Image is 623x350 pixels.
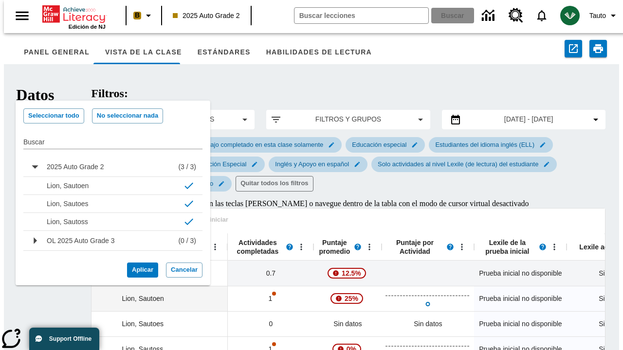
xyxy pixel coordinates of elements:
[535,240,550,254] button: Lea más sobre el Lexile de la prueba inicial
[191,137,342,153] div: Editar Seleccionado filtro de Trabajo completado en esta clase solamente elemento de submenú
[294,240,309,254] button: Abrir menú
[192,141,329,148] span: Trabajo completado en esta clase solamente
[282,240,297,254] button: Lea más sobre Actividades completadas
[233,238,282,256] span: Actividades completadas
[228,286,313,311] div: 1, Es posible que sea inválido el puntaje de una o más actividades. Para mayor información, haga ...
[455,240,469,254] button: Abrir menú
[266,268,275,279] span: 0.7
[178,162,196,172] p: (3 / 3)
[503,2,529,29] a: Centro de recursos, Se abrirá en una pestaña nueva.
[208,240,222,254] button: Abrir menú
[446,114,602,125] button: Seleccione el intervalo de fechas opción del menú
[589,11,606,21] span: Tauto
[23,127,202,149] div: Buscar
[504,114,553,124] span: [DATE] - [DATE]
[27,159,43,175] svg: Sub Menu button
[69,24,106,30] span: Edición de NJ
[560,6,580,25] img: avatar image
[371,157,557,172] div: Editar Seleccionado filtro de Solo actividades al nivel Lexile (de lectura) del estudiante elemen...
[166,262,202,278] button: Cancelar
[269,319,273,329] span: 0
[479,319,562,329] span: Prueba inicial no disponible, Lion, Sautoes
[586,7,623,24] button: Perfil/Configuración
[23,157,202,177] li: Sub Menu button2025 Auto Grade 2, Select all in the section(3 / 3)
[590,114,602,125] svg: Collapse Date Range Filter
[91,87,605,100] h2: Filtros:
[42,3,106,30] div: Portada
[294,8,428,23] input: Buscar campo
[409,314,447,333] div: Sin datos, Lion, Sautoes
[346,141,412,148] span: Educación especial
[258,41,380,64] button: Habilidades de lectura
[269,160,355,168] span: Inglés y Apoyo en español
[23,153,202,255] ul: filter dropdown class selector. 2 items.
[313,311,382,336] div: Sin datos, Lion, Sautoes
[385,289,470,308] button: Abrir Datos de actividades completadas, Lion, Sautoen
[372,160,544,168] span: Solo actividades al nivel Lexile (de lectura) del estudiante
[129,7,158,24] button: Boost El color de la clase es anaranjado claro. Cambiar el color de la clase.
[318,238,350,256] span: Puntaje promedio
[479,268,562,279] span: Prueba inicial no disponible, 2025 Auto Grade 2 (3/3)
[313,286,382,311] div: , 25%, ¡Atención! La puntuación media de 25% correspondiente al primer intento de este estudiante...
[362,240,377,254] button: Abrir menú
[127,262,158,278] button: Aplicar
[228,261,313,286] div: 0.7, 2025 Auto Grade 2 (3/3)
[27,233,43,248] svg: Sub Menu button
[47,217,179,227] p: Lion, Sautoss
[92,108,163,123] button: No seleccionar nada
[386,238,443,256] span: Puntaje por Actividad
[173,11,240,21] span: 2025 Auto Grade 2
[16,41,97,64] button: Panel general
[23,108,84,123] button: Seleccionar todo
[97,41,190,64] button: Vista de la clase
[290,114,406,124] span: Filtros y grupos
[429,137,553,153] div: Editar Seleccionado filtro de Estudiantes del idioma inglés (ELL) elemento de submenú
[190,41,258,64] button: Estándares
[267,294,274,304] p: 1
[29,328,99,350] button: Support Offline
[23,231,202,251] li: Sub Menu buttonOL 2025 Auto Grade 3, Select all in the section(0 / 3)
[341,290,362,307] span: 25%
[47,159,104,175] button: 2025 Auto Grade 2, Select all in the section
[47,162,104,172] p: 2025 Auto Grade 2
[329,314,366,334] span: Sin datos
[270,114,426,125] button: Aplicar filtros opción del menú
[350,240,365,254] button: Lea más sobre el Puntaje promedio
[429,141,540,148] span: Estudiantes del idioma inglés (ELL)
[476,2,503,29] a: Centro de información
[313,261,382,286] div: , 12.5%, ¡Atención! La puntuación media de 12.5% correspondiente al primer intento de este estudi...
[479,294,562,304] span: Prueba inicial no disponible, Lion, Sautoen
[228,311,313,336] div: 0, Lion, Sautoes
[479,238,535,256] span: Lexile de la prueba inicial
[91,199,605,208] div: Vista de la clase , Use alt / comando con las teclas [PERSON_NAME] o navegue dentro de la tabla c...
[122,319,164,329] span: Lion, Sautoes
[47,199,179,209] p: Lion, Sautoes
[443,240,458,254] button: Lea más sobre el Puntaje por actividad
[346,137,425,153] div: Editar Seleccionado filtro de Educación especial elemento de submenú
[49,335,92,342] span: Support Offline
[269,157,367,172] div: Editar Seleccionado filtro de Inglés y Apoyo en español elemento de submenú
[8,1,37,30] button: Abrir el menú lateral
[338,264,365,282] span: 12.5%
[122,294,164,303] span: Lion, Sautoen
[589,40,607,57] button: Imprimir
[554,3,586,28] button: Escoja un nuevo avatar
[47,233,115,248] button: OL 2025 Auto Grade 3, Select all in the section
[47,181,179,191] p: Lion, Sautoen
[529,3,554,28] a: Notificaciones
[16,101,210,285] div: drop down list
[565,40,582,57] button: Exportar a CSV
[579,243,620,251] span: Lexile actual
[178,236,196,245] p: (0 / 3)
[135,9,140,21] span: B
[47,236,115,245] p: OL 2025 Auto Grade 3
[547,240,562,254] button: Abrir menú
